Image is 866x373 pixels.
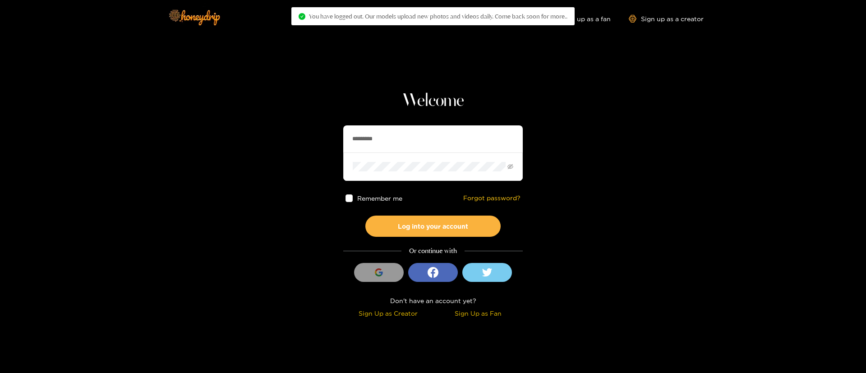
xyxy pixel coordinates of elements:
span: Remember me [358,195,403,202]
a: Sign up as a creator [629,15,704,23]
div: Sign Up as Creator [345,308,431,318]
span: check-circle [299,13,305,20]
div: Don't have an account yet? [343,295,523,306]
span: You have logged out. Our models upload new photos and videos daily. Come back soon for more.. [309,13,567,20]
button: Log into your account [365,216,501,237]
h1: Welcome [343,90,523,112]
a: Forgot password? [463,194,521,202]
a: Sign up as a fan [549,15,611,23]
span: eye-invisible [507,164,513,170]
div: Sign Up as Fan [435,308,521,318]
div: Or continue with [343,246,523,256]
